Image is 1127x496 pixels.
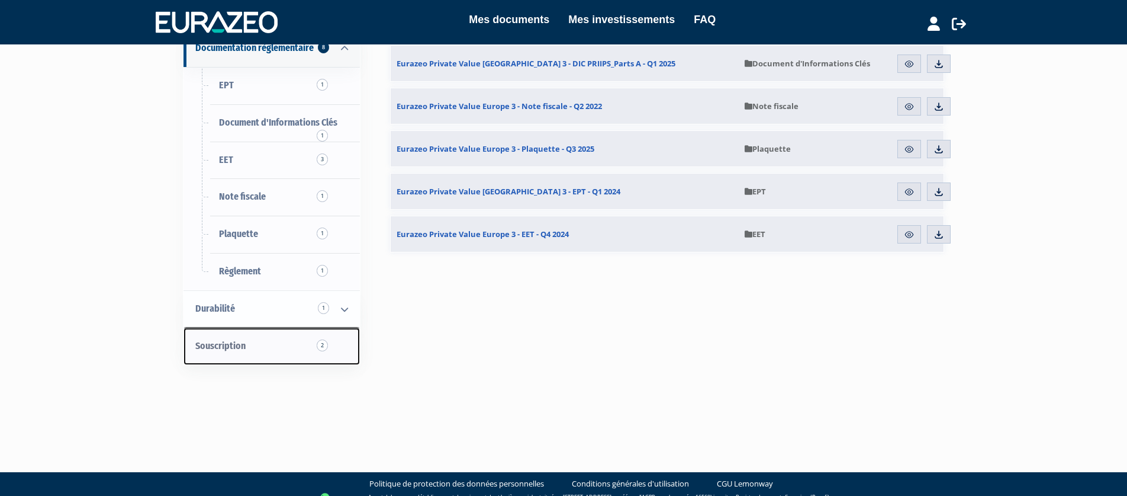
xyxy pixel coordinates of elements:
[717,478,773,489] a: CGU Lemonway
[317,340,328,351] span: 2
[572,478,689,489] a: Conditions générales d'utilisation
[933,59,944,69] img: download.svg
[317,228,328,239] span: 1
[745,58,870,69] span: Document d'Informations Clés
[219,228,258,239] span: Plaquette
[568,11,675,28] a: Mes investissements
[391,131,739,167] a: Eurazeo Private Value Europe 3 - Plaquette - Q3 2025
[397,58,675,69] span: Eurazeo Private Value [GEOGRAPHIC_DATA] 3 - DIC PRIIPS_Parts A - Q1 2025
[195,340,246,351] span: Souscription
[391,174,739,209] a: Eurazeo Private Value [GEOGRAPHIC_DATA] 3 - EPT - Q1 2024
[904,229,915,240] img: eye.svg
[183,290,360,328] a: Durabilité 1
[694,11,716,28] a: FAQ
[933,101,944,112] img: download.svg
[156,11,278,33] img: 1732889491-logotype_eurazeo_blanc_rvb.png
[183,67,360,104] a: EPT1
[219,191,266,202] span: Note fiscale
[391,88,739,124] a: Eurazeo Private Value Europe 3 - Note fiscale - Q2 2022
[219,79,234,91] span: EPT
[318,302,329,314] span: 1
[904,144,915,155] img: eye.svg
[317,190,328,202] span: 1
[317,130,328,142] span: 1
[318,41,329,53] span: 8
[933,187,944,197] img: download.svg
[317,153,328,165] span: 3
[369,478,544,489] a: Politique de protection des données personnelles
[904,59,915,69] img: eye.svg
[183,216,360,253] a: Plaquette1
[745,186,766,197] span: EPT
[183,253,360,290] a: Règlement1
[183,178,360,216] a: Note fiscale1
[391,216,739,252] a: Eurazeo Private Value Europe 3 - EET - Q4 2024
[397,229,569,239] span: Eurazeo Private Value Europe 3 - EET - Q4 2024
[904,101,915,112] img: eye.svg
[219,117,337,128] span: Document d'Informations Clés
[745,101,798,111] span: Note fiscale
[745,229,765,239] span: EET
[397,143,594,154] span: Eurazeo Private Value Europe 3 - Plaquette - Q3 2025
[933,229,944,240] img: download.svg
[219,154,233,165] span: EET
[317,79,328,91] span: 1
[183,104,360,142] a: Document d'Informations Clés1
[183,30,360,67] a: Documentation règlementaire 8
[745,143,791,154] span: Plaquette
[391,46,739,81] a: Eurazeo Private Value [GEOGRAPHIC_DATA] 3 - DIC PRIIPS_Parts A - Q1 2025
[183,142,360,179] a: EET3
[904,187,915,197] img: eye.svg
[219,265,261,277] span: Règlement
[469,11,549,28] a: Mes documents
[933,144,944,155] img: download.svg
[317,265,328,277] span: 1
[183,328,360,365] a: Souscription2
[397,101,602,111] span: Eurazeo Private Value Europe 3 - Note fiscale - Q2 2022
[195,42,314,53] span: Documentation règlementaire
[195,303,235,314] span: Durabilité
[397,186,620,197] span: Eurazeo Private Value [GEOGRAPHIC_DATA] 3 - EPT - Q1 2024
